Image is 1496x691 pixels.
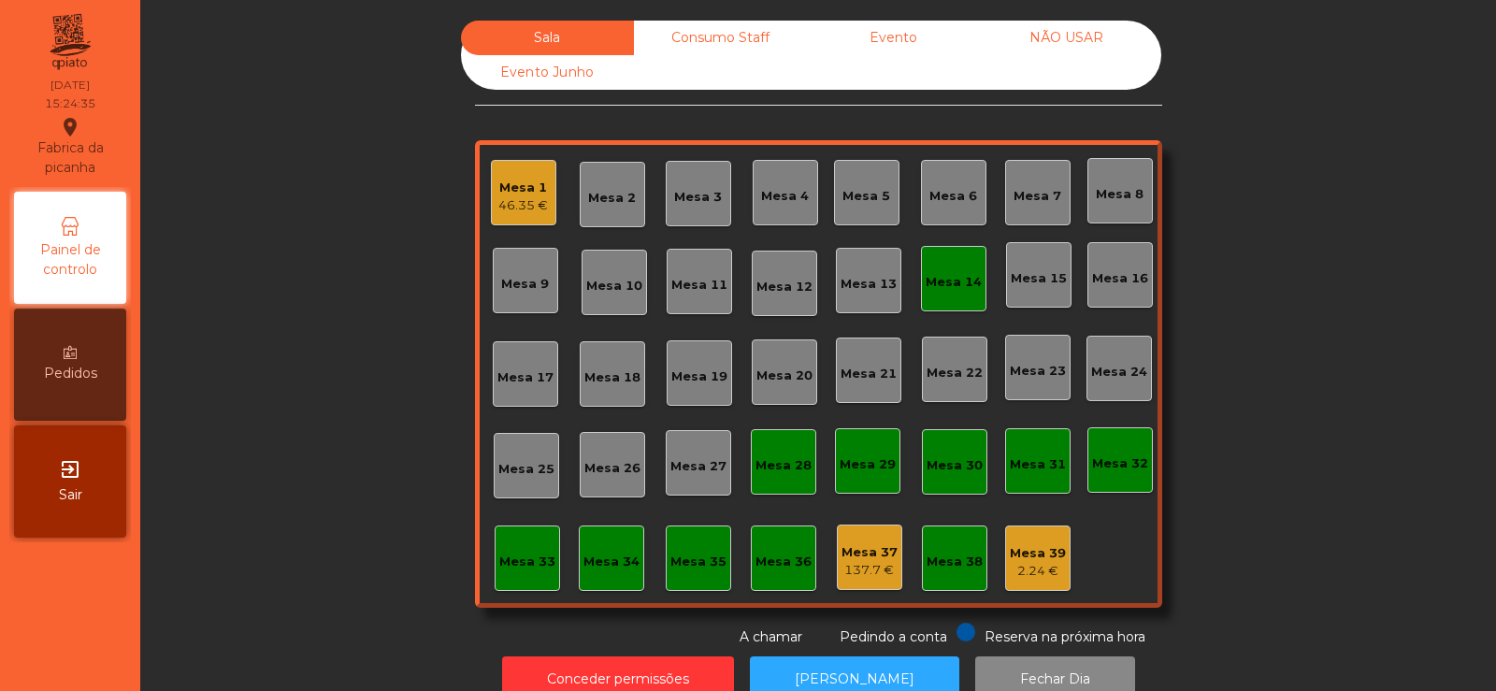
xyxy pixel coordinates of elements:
[1092,454,1148,473] div: Mesa 32
[756,278,813,296] div: Mesa 12
[670,553,726,571] div: Mesa 35
[461,55,634,90] div: Evento Junho
[740,628,802,645] span: A chamar
[584,368,640,387] div: Mesa 18
[755,456,812,475] div: Mesa 28
[1010,562,1066,581] div: 2.24 €
[674,188,722,207] div: Mesa 3
[15,116,125,178] div: Fabrica da picanha
[671,276,727,295] div: Mesa 11
[670,457,726,476] div: Mesa 27
[1010,455,1066,474] div: Mesa 31
[927,364,983,382] div: Mesa 22
[59,116,81,138] i: location_on
[59,458,81,481] i: exit_to_app
[461,21,634,55] div: Sala
[841,365,897,383] div: Mesa 21
[1010,362,1066,381] div: Mesa 23
[980,21,1153,55] div: NÃO USAR
[841,543,898,562] div: Mesa 37
[841,561,898,580] div: 137.7 €
[840,455,896,474] div: Mesa 29
[840,628,947,645] span: Pedindo a conta
[985,628,1145,645] span: Reserva na próxima hora
[929,187,977,206] div: Mesa 6
[761,187,809,206] div: Mesa 4
[1011,269,1067,288] div: Mesa 15
[926,273,982,292] div: Mesa 14
[19,240,122,280] span: Painel de controlo
[44,364,97,383] span: Pedidos
[499,553,555,571] div: Mesa 33
[588,189,636,208] div: Mesa 2
[1091,363,1147,381] div: Mesa 24
[927,456,983,475] div: Mesa 30
[1092,269,1148,288] div: Mesa 16
[59,485,82,505] span: Sair
[501,275,549,294] div: Mesa 9
[671,367,727,386] div: Mesa 19
[634,21,807,55] div: Consumo Staff
[1096,185,1144,204] div: Mesa 8
[1014,187,1061,206] div: Mesa 7
[47,9,93,75] img: qpiato
[498,460,554,479] div: Mesa 25
[755,553,812,571] div: Mesa 36
[498,179,548,197] div: Mesa 1
[807,21,980,55] div: Evento
[497,368,554,387] div: Mesa 17
[1010,544,1066,563] div: Mesa 39
[841,275,897,294] div: Mesa 13
[586,277,642,295] div: Mesa 10
[498,196,548,215] div: 46.35 €
[584,459,640,478] div: Mesa 26
[927,553,983,571] div: Mesa 38
[842,187,890,206] div: Mesa 5
[50,77,90,94] div: [DATE]
[583,553,640,571] div: Mesa 34
[756,367,813,385] div: Mesa 20
[45,95,95,112] div: 15:24:35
